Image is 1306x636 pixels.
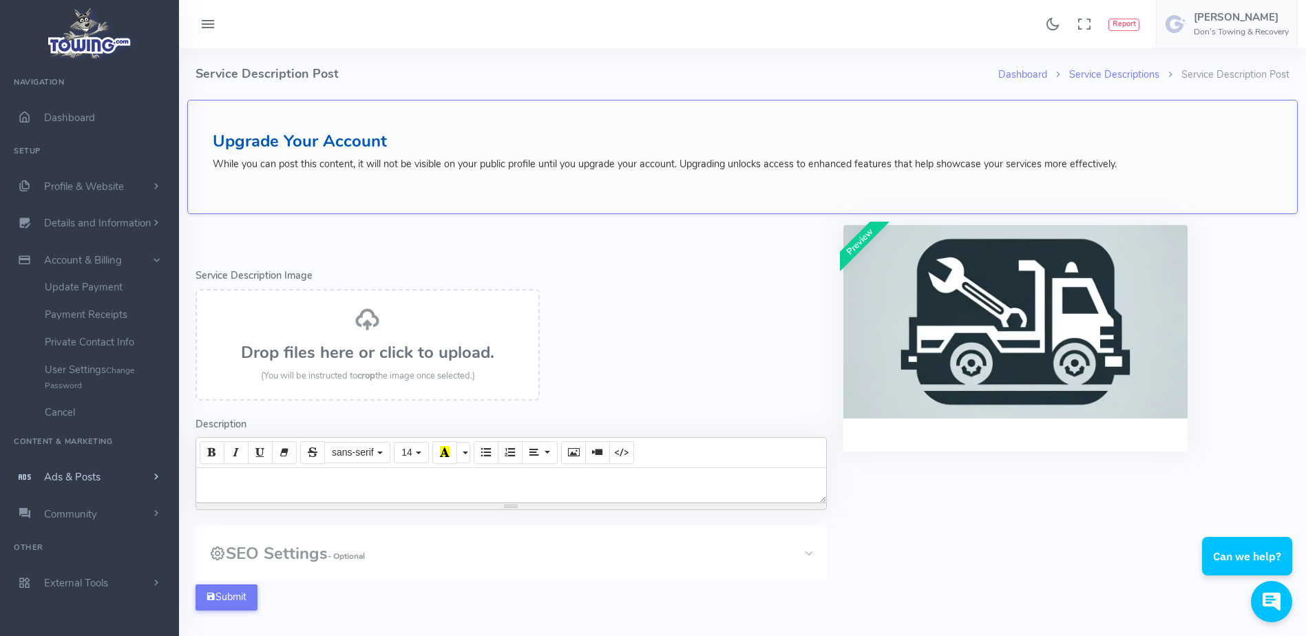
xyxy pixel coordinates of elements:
[522,441,557,463] button: Paragraph
[401,447,412,458] span: 14
[34,328,179,356] a: Private Contact Info
[432,441,457,463] button: Recent Color
[44,217,151,231] span: Details and Information
[196,48,998,100] h4: Service Description Post
[474,441,498,463] button: Unordered list (CTRL+SHIFT+NUM7)
[998,67,1047,81] a: Dashboard
[456,442,470,464] button: More Color
[44,111,95,125] span: Dashboard
[561,441,586,463] button: Picture
[196,417,246,432] label: Description
[196,584,257,611] button: Submit
[261,370,475,382] span: (You will be instructed to the image once selected.)
[1194,28,1289,36] h6: Don's Towing & Recovery
[1165,13,1187,35] img: user-image
[34,273,179,301] a: Update Payment
[1159,67,1289,83] li: Service Description Post
[200,441,224,463] button: Bold (CTRL+B)
[324,442,390,464] button: Font Family
[43,4,136,63] img: logo
[830,213,889,271] span: Preview
[300,441,325,463] button: Strikethrough (CTRL+SHIFT+S)
[196,268,313,284] label: Service Description Image
[196,527,827,580] button: SEO Settings- Optional
[44,507,97,521] span: Community
[328,551,365,562] small: - Optional
[1194,12,1289,23] h5: [PERSON_NAME]
[34,356,179,399] a: User SettingsChange Password
[498,441,523,463] button: Ordered list (CTRL+SHIFT+NUM8)
[224,441,249,463] button: Italic (CTRL+I)
[272,441,297,463] button: Remove Font Style (CTRL+\)
[332,447,374,458] span: sans-serif
[357,370,375,382] strong: crop
[843,225,1188,418] img: Service image
[213,157,1272,172] p: While you can post this content, it will not be visible on your public profile until you upgrade ...
[1069,67,1159,81] a: Service Descriptions
[209,544,365,562] h3: SEO Settings
[44,470,101,484] span: Ads & Posts
[609,441,634,463] button: Code View
[44,253,122,267] span: Account & Billing
[1108,19,1139,31] button: Report
[394,442,429,464] button: Font Size
[211,343,525,361] h3: Drop files here or click to upload.
[34,399,179,426] a: Cancel
[196,503,826,509] div: resize
[34,301,179,328] a: Payment Receipts
[213,132,1272,150] h4: Upgrade Your Account
[44,576,108,590] span: External Tools
[585,441,610,463] button: Video
[248,441,273,463] button: Underline (CTRL+U)
[1192,499,1306,636] iframe: Conversations
[44,180,124,193] span: Profile & Website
